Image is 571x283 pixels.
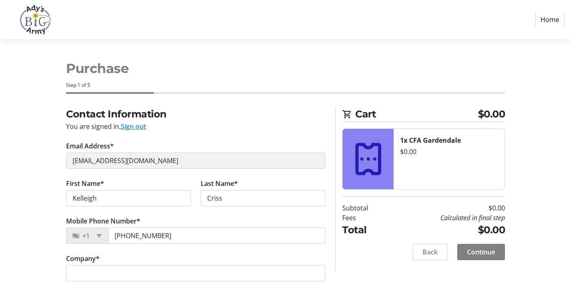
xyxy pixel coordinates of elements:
input: (201) 555-0123 [108,228,325,244]
span: Cart [355,107,478,122]
td: Subtotal [342,203,389,213]
h1: Purchase [66,59,505,78]
a: Home [535,12,564,27]
img: Ady's BiG Army's Logo [7,3,64,36]
td: Total [342,223,389,237]
label: Last Name* [201,179,238,188]
label: Email Address* [66,141,114,151]
label: Company * [66,254,100,263]
span: Back [423,247,438,257]
div: Step 1 of 5 [66,82,505,89]
button: Sign out [121,122,146,131]
strong: 1x CFA Gardendale [400,136,461,145]
td: Fees [342,213,389,223]
td: $0.00 [389,223,505,237]
td: $0.00 [389,203,505,213]
div: $0.00 [400,147,498,157]
span: Continue [467,247,495,257]
h2: Contact Information [66,107,325,122]
button: Back [413,244,447,260]
button: Continue [457,244,505,260]
label: Mobile Phone Number* [66,216,140,226]
label: First Name* [66,179,104,188]
div: You are signed in. [66,122,325,131]
td: Calculated in final step [389,213,505,223]
span: $0.00 [478,107,505,122]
